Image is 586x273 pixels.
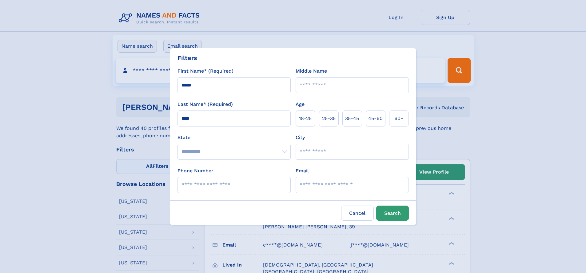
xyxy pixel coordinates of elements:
[345,115,359,122] span: 35‑45
[299,115,312,122] span: 18‑25
[296,167,309,175] label: Email
[177,134,291,141] label: State
[177,101,233,108] label: Last Name* (Required)
[394,115,404,122] span: 60+
[341,206,374,221] label: Cancel
[368,115,383,122] span: 45‑60
[177,167,213,175] label: Phone Number
[177,53,197,62] div: Filters
[296,67,327,75] label: Middle Name
[376,206,409,221] button: Search
[177,67,233,75] label: First Name* (Required)
[322,115,336,122] span: 25‑35
[296,101,305,108] label: Age
[296,134,305,141] label: City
